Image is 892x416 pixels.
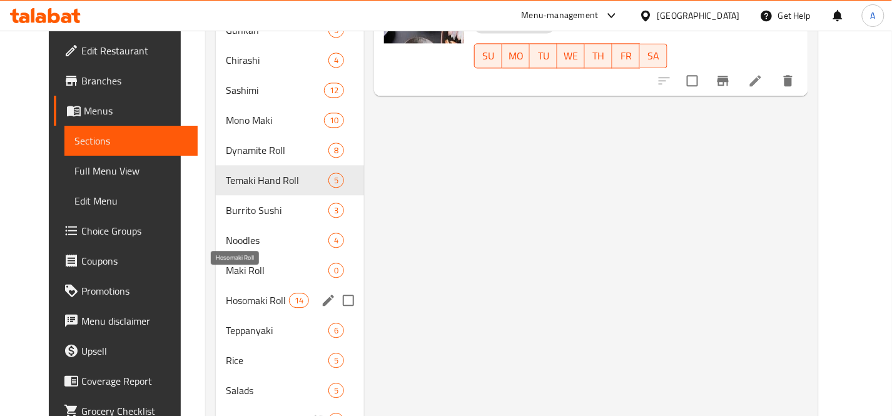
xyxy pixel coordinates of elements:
[226,143,328,158] span: Dynamite Roll
[530,43,557,68] button: TU
[54,36,198,66] a: Edit Restaurant
[329,385,343,397] span: 5
[585,43,612,68] button: TH
[328,233,344,248] div: items
[328,353,344,368] div: items
[216,315,364,345] div: Teppanyaki6
[216,225,364,255] div: Noodles4
[657,9,740,23] div: [GEOGRAPHIC_DATA]
[226,353,328,368] span: Rice
[617,47,635,65] span: FR
[81,373,188,388] span: Coverage Report
[328,383,344,398] div: items
[480,47,497,65] span: SU
[81,73,188,88] span: Branches
[216,255,364,285] div: Maki Roll0
[74,163,188,178] span: Full Menu View
[226,263,328,278] span: Maki Roll
[290,295,308,307] span: 14
[640,43,667,68] button: SA
[507,47,525,65] span: MO
[324,83,344,98] div: items
[329,145,343,156] span: 8
[54,276,198,306] a: Promotions
[216,285,364,315] div: Hosomaki Roll14edit
[226,83,323,98] span: Sashimi
[216,135,364,165] div: Dynamite Roll8
[64,156,198,186] a: Full Menu View
[522,8,599,23] div: Menu-management
[226,383,328,398] span: Salads
[329,205,343,216] span: 3
[748,73,763,88] a: Edit menu item
[612,43,640,68] button: FR
[74,193,188,208] span: Edit Menu
[328,143,344,158] div: items
[502,43,530,68] button: MO
[328,53,344,68] div: items
[329,235,343,246] span: 4
[216,165,364,195] div: Temaki Hand Roll5
[535,47,552,65] span: TU
[54,66,198,96] a: Branches
[54,96,198,126] a: Menus
[216,345,364,375] div: Rice5
[226,293,288,308] span: Hosomaki Roll
[329,355,343,367] span: 5
[226,323,328,338] span: Teppanyaki
[54,216,198,246] a: Choice Groups
[329,265,343,276] span: 0
[64,186,198,216] a: Edit Menu
[54,246,198,276] a: Coupons
[81,343,188,358] span: Upsell
[645,47,662,65] span: SA
[74,133,188,148] span: Sections
[216,105,364,135] div: Mono Maki10
[289,293,309,308] div: items
[226,233,328,248] span: Noodles
[590,47,607,65] span: TH
[226,173,328,188] span: Temaki Hand Roll
[216,195,364,225] div: Burrito Sushi3
[81,223,188,238] span: Choice Groups
[773,66,803,96] button: delete
[325,84,343,96] span: 12
[226,203,328,218] span: Burrito Sushi
[81,253,188,268] span: Coupons
[64,126,198,156] a: Sections
[562,47,580,65] span: WE
[84,103,188,118] span: Menus
[319,291,338,310] button: edit
[324,113,344,128] div: items
[328,203,344,218] div: items
[708,66,738,96] button: Branch-specific-item
[328,323,344,338] div: items
[329,54,343,66] span: 4
[329,175,343,186] span: 5
[81,43,188,58] span: Edit Restaurant
[329,325,343,337] span: 6
[54,336,198,366] a: Upsell
[54,366,198,396] a: Coverage Report
[557,43,585,68] button: WE
[871,9,876,23] span: A
[474,43,502,68] button: SU
[216,45,364,75] div: Chirashi4
[325,114,343,126] span: 10
[216,375,364,405] div: Salads5
[226,53,328,68] span: Chirashi
[81,313,188,328] span: Menu disclaimer
[328,263,344,278] div: items
[216,75,364,105] div: Sashimi12
[81,283,188,298] span: Promotions
[54,306,198,336] a: Menu disclaimer
[226,113,323,128] span: Mono Maki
